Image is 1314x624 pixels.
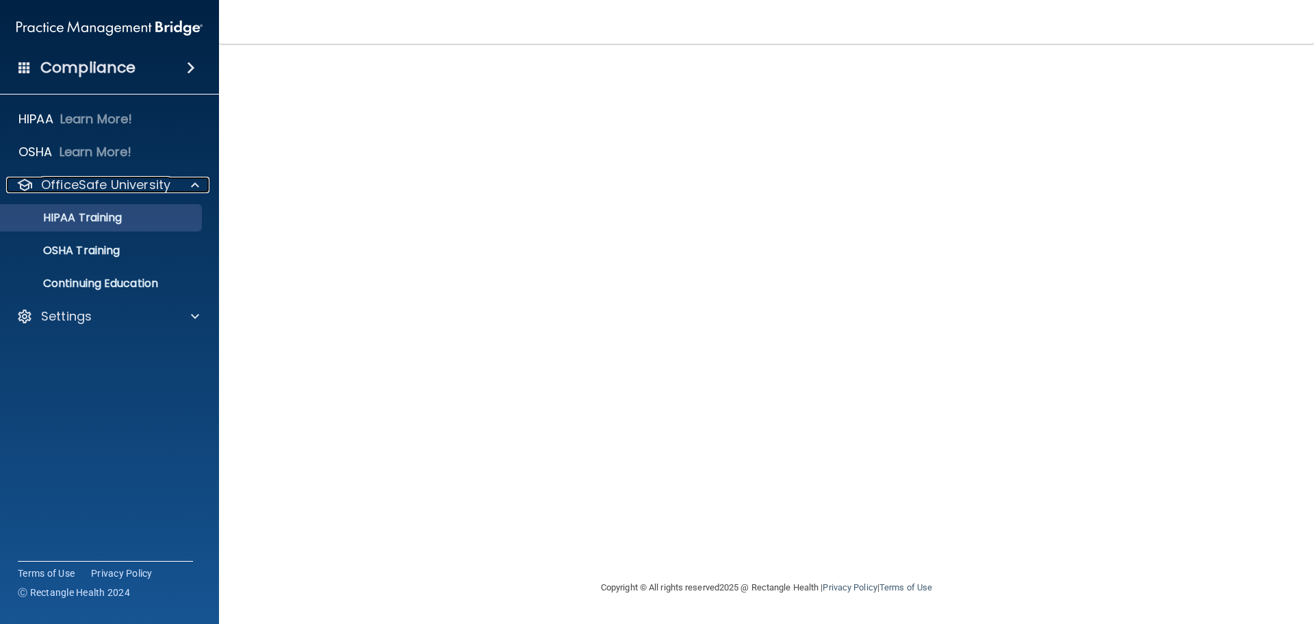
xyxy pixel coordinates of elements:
a: Privacy Policy [823,582,877,592]
p: Continuing Education [9,277,196,290]
iframe: Drift Widget Chat Controller [1077,527,1298,582]
h4: Compliance [40,58,136,77]
p: OSHA Training [9,244,120,258]
a: OfficeSafe University [16,177,199,193]
p: Learn More! [60,111,133,127]
a: Privacy Policy [91,566,153,580]
div: Copyright © All rights reserved 2025 @ Rectangle Health | | [517,566,1016,610]
a: Terms of Use [18,566,75,580]
p: HIPAA [18,111,53,127]
p: HIPAA Training [9,211,122,225]
span: Ⓒ Rectangle Health 2024 [18,586,130,599]
a: Terms of Use [879,582,932,592]
p: OSHA [18,144,53,160]
img: PMB logo [16,14,203,42]
p: Settings [41,308,92,325]
p: Learn More! [60,144,132,160]
a: Settings [16,308,199,325]
p: OfficeSafe University [41,177,170,193]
